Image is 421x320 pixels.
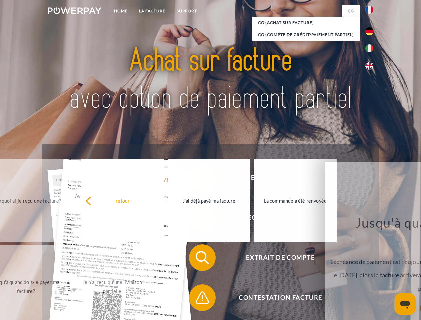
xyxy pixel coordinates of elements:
[258,196,333,205] div: La commande a été renvoyée
[252,29,360,41] a: CG (Compte de crédit/paiement partiel)
[64,32,357,128] img: title-powerpay_fr.svg
[171,5,203,17] a: Support
[108,5,133,17] a: Home
[75,278,150,296] div: Je n'ai reçu qu'une livraison partielle
[194,289,211,306] img: qb_warning.svg
[394,293,416,315] iframe: Bouton de lancement de la fenêtre de messagerie
[199,284,362,311] span: Contestation Facture
[48,7,101,14] img: logo-powerpay-white.svg
[365,27,373,35] img: de
[189,284,362,311] button: Contestation Facture
[342,5,360,17] a: CG
[252,17,360,29] a: CG (achat sur facture)
[85,196,160,205] div: retour
[71,159,154,242] a: Avez-vous reçu mes paiements, ai-je encore un solde ouvert?
[194,249,211,266] img: qb_search.svg
[189,244,362,271] button: Extrait de compte
[365,62,373,70] img: en
[365,6,373,14] img: fr
[133,5,171,17] a: LA FACTURE
[365,44,373,52] img: it
[199,244,362,271] span: Extrait de compte
[172,196,247,205] div: J'ai déjà payé ma facture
